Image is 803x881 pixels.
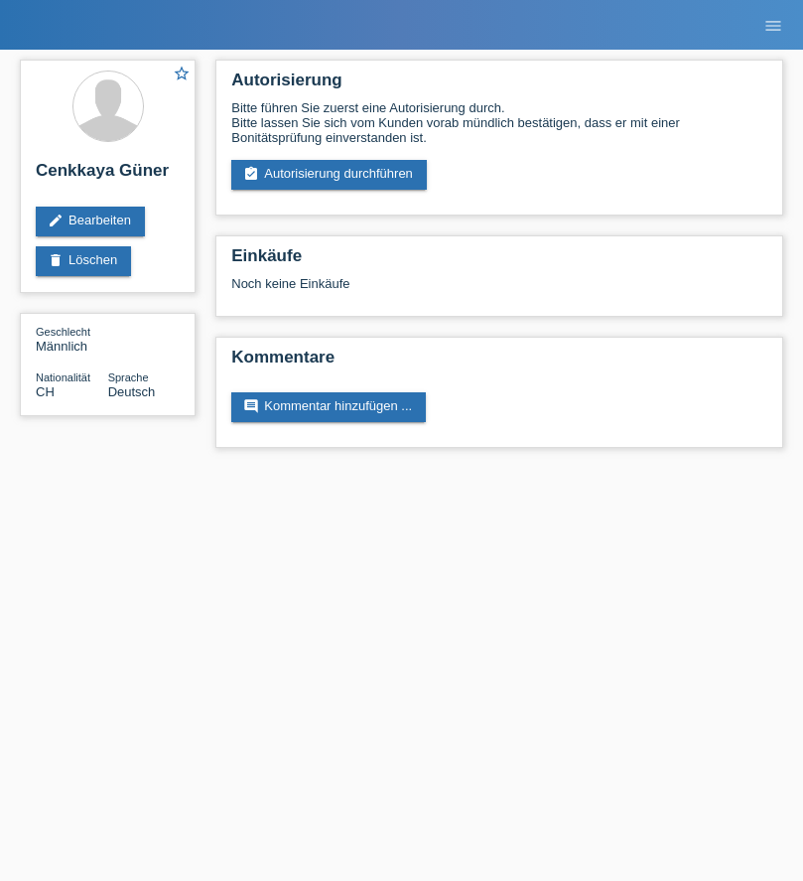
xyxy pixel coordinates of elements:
i: assignment_turned_in [243,166,259,182]
h2: Autorisierung [231,71,767,100]
h2: Einkäufe [231,246,767,276]
a: editBearbeiten [36,207,145,236]
a: menu [753,19,793,31]
span: Deutsch [108,384,156,399]
span: Nationalität [36,371,90,383]
span: Geschlecht [36,326,90,338]
h2: Cenkkaya Güner [36,161,180,191]
h2: Kommentare [231,348,767,377]
a: commentKommentar hinzufügen ... [231,392,426,422]
a: star_border [173,65,191,85]
i: comment [243,398,259,414]
div: Bitte führen Sie zuerst eine Autorisierung durch. Bitte lassen Sie sich vom Kunden vorab mündlich... [231,100,767,145]
a: deleteLöschen [36,246,131,276]
i: edit [48,213,64,228]
div: Männlich [36,324,108,354]
i: star_border [173,65,191,82]
span: Sprache [108,371,149,383]
div: Noch keine Einkäufe [231,276,767,306]
i: delete [48,252,64,268]
a: assignment_turned_inAutorisierung durchführen [231,160,427,190]
span: Schweiz [36,384,55,399]
i: menu [763,16,783,36]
